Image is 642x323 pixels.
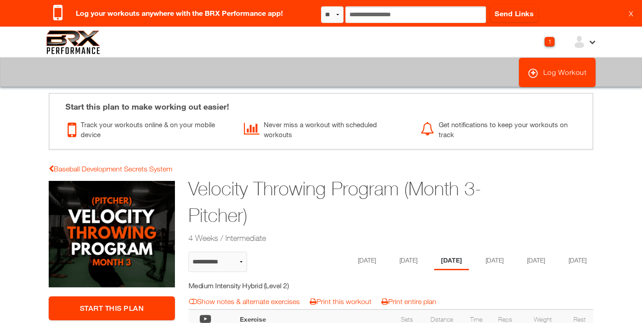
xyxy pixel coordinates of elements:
img: 6f7da32581c89ca25d665dc3aae533e4f14fe3ef_original.svg [46,30,100,54]
li: Day 6 [562,252,593,270]
a: Log Workout [519,58,596,87]
li: Day 2 [393,252,424,270]
div: Never miss a workout with scheduled workouts [244,117,407,140]
div: Track your workouts online & on your mobile device [68,117,230,140]
a: Print entire plan [381,297,436,305]
div: 1 [545,37,555,46]
h1: Velocity Throwing Program (Month 3-Pitcher) [188,175,524,229]
a: Baseball Development Secrets System [49,165,172,173]
img: ex-default-user.svg [573,35,586,49]
li: Day 1 [351,252,383,270]
li: Day 5 [520,252,552,270]
a: Show notes & alternate exercises [189,297,300,305]
div: Get notifications to keep your workouts on track [421,117,583,140]
li: Day 3 [434,252,469,270]
h2: 4 Weeks / Intermediate [188,232,524,244]
a: Start This Plan [49,296,175,320]
a: X [629,9,633,18]
img: Velocity Throwing Program (Month 3-Pitcher) [49,181,175,287]
h5: Medium Intensity Hybrid (Level 2) [188,281,349,291]
div: Start this plan to make working out easier! [56,94,586,113]
a: Print this workout [310,297,371,305]
li: Day 4 [479,252,510,270]
a: Send Links [490,5,538,22]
